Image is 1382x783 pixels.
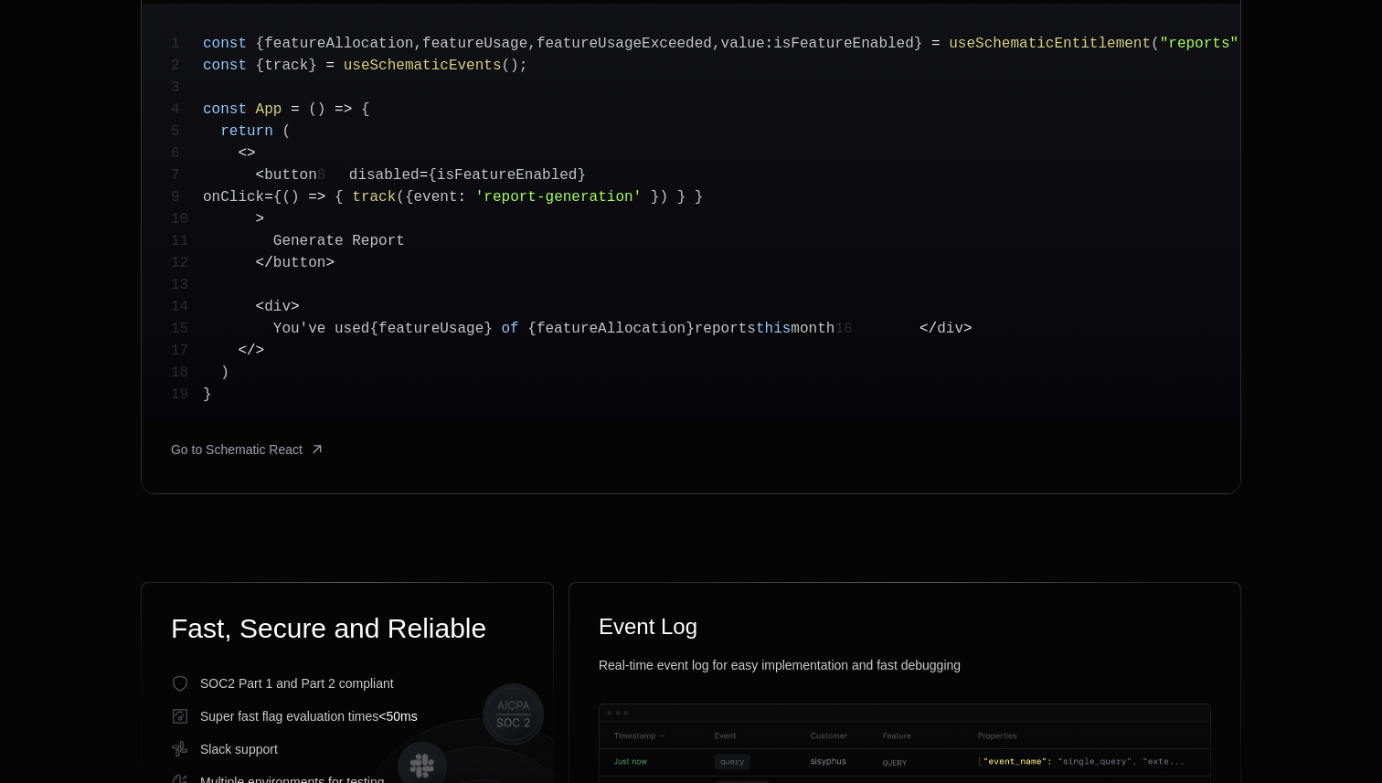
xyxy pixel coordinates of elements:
span: 've used [300,321,370,337]
span: : [765,36,774,52]
span: { [256,36,265,52]
span: disabled [349,167,420,184]
span: Go to Schematic React [171,440,303,459]
span: ( [282,189,291,206]
span: 10 [171,208,203,230]
span: ( [502,58,511,74]
span: { [428,167,437,184]
span: track [264,58,308,74]
span: < [256,167,265,184]
span: Super fast flag evaluation times [200,707,418,725]
span: Slack support [200,740,278,758]
div: Real-time event log for easy implementation and fast debugging [599,656,1211,674]
span: 5 [171,121,203,143]
span: ) [510,58,519,74]
span: button [264,167,317,184]
span: 13 [171,274,203,296]
span: ) [659,189,668,206]
span: = [325,58,335,74]
span: 'report-generation' [475,189,642,206]
span: ( [396,189,405,206]
span: You [273,321,300,337]
span: } [651,189,660,206]
span: useSchematicEntitlement [949,36,1151,52]
span: 1 [171,33,203,55]
span: 9 [171,186,203,208]
span: < [256,255,265,271]
span: 15 [171,318,203,340]
span: featureUsageExceeded [537,36,712,52]
span: , [527,36,537,52]
span: ) [317,101,326,118]
span: , [413,36,422,52]
span: Report [352,233,405,249]
span: featureUsage [422,36,527,52]
span: div [264,299,291,315]
span: const [203,58,247,74]
span: 16 [835,318,866,340]
span: 6 [171,143,203,164]
span: { [405,189,414,206]
span: return [220,123,273,140]
span: { [335,189,344,206]
span: > [247,145,256,162]
span: useSchematicEvents [344,58,502,74]
span: > [325,255,335,271]
span: > [963,321,973,337]
span: / [247,343,256,359]
span: "reports" [1160,36,1238,52]
span: / [929,321,938,337]
span: App [256,101,282,118]
span: this [756,321,791,337]
span: isFeatureEnabled [773,36,914,52]
span: 11 [171,230,203,252]
span: => [335,101,352,118]
a: [object Object] [171,435,324,464]
span: div [937,321,963,337]
span: featureUsage [378,321,484,337]
span: 2 [171,55,203,77]
span: } [308,58,317,74]
span: 19 [171,384,203,406]
span: featureAllocation [264,36,413,52]
span: = [420,167,429,184]
span: 17 [171,340,203,362]
span: reports [695,321,756,337]
span: 7 [171,164,203,186]
span: 3 [171,77,203,99]
span: > [256,343,265,359]
span: button [273,255,326,271]
span: 4 [171,99,203,121]
span: } [577,167,586,184]
span: { [256,58,265,74]
div: Event Log [599,612,1211,641]
div: Fast, Secure and Reliable [171,612,524,645]
span: track [352,189,396,206]
span: 14 [171,296,203,318]
span: const [203,36,247,52]
span: < [238,343,247,359]
span: = [291,101,300,118]
span: } [484,321,493,337]
span: onClick [203,189,264,206]
span: 12 [171,252,203,274]
span: { [273,189,282,206]
span: } [695,189,704,206]
span: : [458,189,467,206]
span: } [686,321,695,337]
span: } [914,36,923,52]
span: month [791,321,835,337]
span: event [414,189,458,206]
span: const [203,101,247,118]
span: < [920,321,929,337]
span: 18 [171,362,203,384]
span: value [721,36,765,52]
span: ; [519,58,528,74]
span: SOC2 Part 1 and Part 2 compliant [200,674,394,693]
span: } [677,189,686,206]
span: = [264,189,273,206]
span: isFeatureEnabled [437,167,578,184]
span: ) [220,365,229,381]
span: Generate [273,233,344,249]
span: { [527,321,537,337]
